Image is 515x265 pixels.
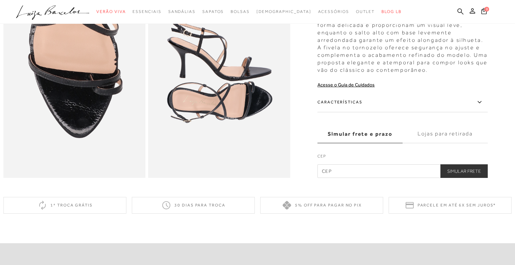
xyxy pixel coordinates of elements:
[403,125,488,143] label: Lojas para retirada
[260,197,383,214] div: 5% off para pagar no PIX
[381,9,401,14] span: BLOG LB
[356,9,375,14] span: Outlet
[168,9,196,14] span: Sandálias
[96,5,126,18] a: categoryNavScreenReaderText
[317,93,488,112] label: Características
[317,153,488,163] label: CEP
[231,5,250,18] a: categoryNavScreenReaderText
[440,164,488,178] button: Simular Frete
[231,9,250,14] span: Bolsas
[168,5,196,18] a: categoryNavScreenReaderText
[96,9,126,14] span: Verão Viva
[484,7,489,12] span: 0
[356,5,375,18] a: categoryNavScreenReaderText
[202,9,224,14] span: Sapatos
[256,5,311,18] a: noSubCategoriesText
[317,82,375,87] a: Acesse o Guia de Cuidados
[317,164,488,178] input: CEP
[132,9,161,14] span: Essenciais
[202,5,224,18] a: categoryNavScreenReaderText
[318,5,349,18] a: categoryNavScreenReaderText
[132,197,255,214] div: 30 dias para troca
[3,197,126,214] div: 1ª troca grátis
[389,197,512,214] div: Parcele em até 6x sem juros*
[256,9,311,14] span: [DEMOGRAPHIC_DATA]
[479,7,489,17] button: 0
[317,125,403,143] label: Simular frete e prazo
[381,5,401,18] a: BLOG LB
[318,9,349,14] span: Acessórios
[132,5,161,18] a: categoryNavScreenReaderText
